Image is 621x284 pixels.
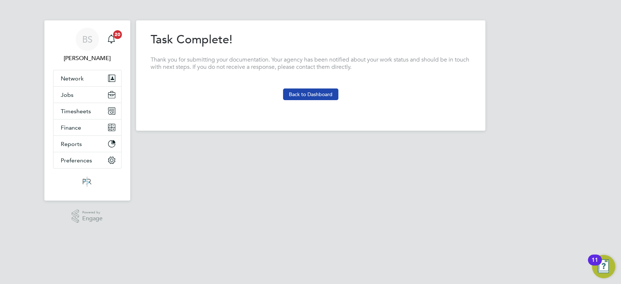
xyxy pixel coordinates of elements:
[151,56,471,71] p: Thank you for submitting your documentation. Your agency has been notified about your work status...
[72,209,103,223] a: Powered byEngage
[53,87,121,103] button: Jobs
[53,103,121,119] button: Timesheets
[53,28,122,63] a: BS[PERSON_NAME]
[53,70,121,86] button: Network
[283,88,338,100] button: Back to Dashboard
[82,216,103,222] span: Engage
[61,91,73,98] span: Jobs
[53,136,121,152] button: Reports
[104,28,119,51] a: 20
[53,119,121,135] button: Finance
[44,20,130,201] nav: Main navigation
[61,157,92,164] span: Preferences
[53,176,122,188] a: Go to home page
[61,124,81,131] span: Finance
[113,30,122,39] span: 20
[592,255,615,278] button: Open Resource Center, 11 new notifications
[53,152,121,168] button: Preferences
[80,176,93,188] img: psrsolutions-logo-retina.png
[53,54,122,63] span: Beth Seddon
[151,32,232,47] h2: Task Complete!
[592,260,598,269] div: 11
[61,75,84,82] span: Network
[61,141,82,147] span: Reports
[61,108,91,115] span: Timesheets
[82,35,92,44] span: BS
[82,209,103,216] span: Powered by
